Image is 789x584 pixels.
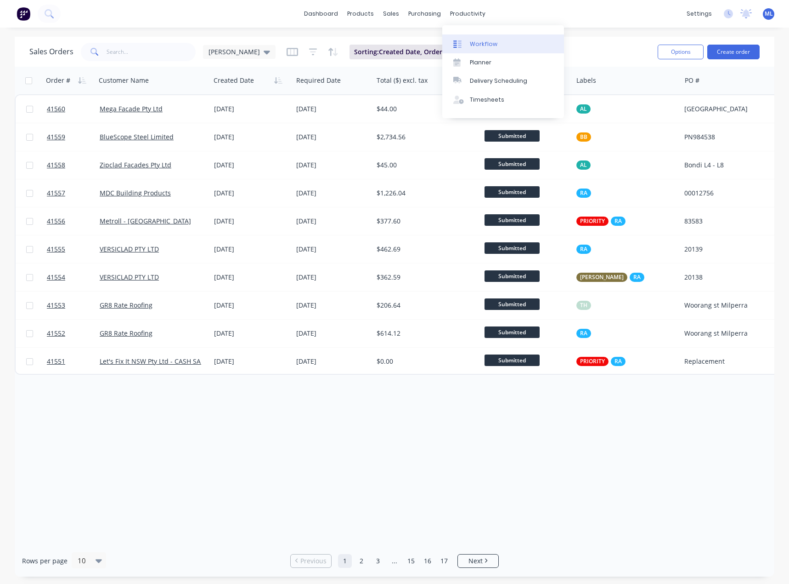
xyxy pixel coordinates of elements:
[214,273,289,282] div: [DATE]
[684,329,772,338] div: Woorang st Milperra
[765,10,773,18] span: ML
[614,217,622,226] span: RA
[378,7,404,21] div: sales
[47,292,100,319] a: 41553
[580,189,587,198] span: RA
[707,45,760,59] button: Create order
[580,217,605,226] span: PRIORITY
[470,77,527,85] div: Delivery Scheduling
[468,556,483,566] span: Next
[47,132,65,142] span: 41559
[576,76,596,85] div: Labels
[377,301,472,310] div: $206.64
[684,189,772,198] div: 00012756
[576,132,591,142] button: BB
[209,47,260,57] span: [PERSON_NAME]
[458,556,498,566] a: Next page
[576,329,591,338] button: RA
[404,7,445,21] div: purchasing
[485,130,540,142] span: Submitted
[470,96,504,104] div: Timesheets
[404,554,418,568] a: Page 15
[580,329,587,338] span: RA
[214,301,289,310] div: [DATE]
[684,132,772,142] div: PN984538
[658,45,704,59] button: Options
[296,189,369,198] div: [DATE]
[684,160,772,170] div: Bondi L4 - L8
[107,43,196,61] input: Search...
[580,357,605,366] span: PRIORITY
[214,217,289,226] div: [DATE]
[22,556,68,566] span: Rows per page
[291,556,331,566] a: Previous page
[377,217,472,226] div: $377.60
[580,104,587,114] span: AL
[100,160,171,169] a: Zipclad Facades Pty Ltd
[377,245,472,254] div: $462.69
[338,554,352,568] a: Page 1 is your current page
[354,47,448,57] span: Sorting: Created Date, Order #
[485,214,540,226] span: Submitted
[47,123,100,151] a: 41559
[371,554,385,568] a: Page 3
[214,104,289,114] div: [DATE]
[296,76,341,85] div: Required Date
[343,7,378,21] div: products
[377,132,472,142] div: $2,734.56
[300,556,327,566] span: Previous
[682,7,716,21] div: settings
[445,7,490,21] div: productivity
[47,217,65,226] span: 41556
[684,273,772,282] div: 20138
[576,357,626,366] button: PRIORITYRA
[485,326,540,338] span: Submitted
[485,186,540,198] span: Submitted
[214,76,254,85] div: Created Date
[214,189,289,198] div: [DATE]
[100,189,171,197] a: MDC Building Products
[377,273,472,282] div: $362.59
[296,245,369,254] div: [DATE]
[214,132,289,142] div: [DATE]
[485,158,540,170] span: Submitted
[576,273,644,282] button: [PERSON_NAME]RA
[47,160,65,170] span: 41558
[47,95,100,123] a: 41560
[100,132,174,141] a: BlueScope Steel Limited
[580,273,624,282] span: [PERSON_NAME]
[576,104,591,114] button: AL
[214,245,289,254] div: [DATE]
[100,357,208,366] a: Let's Fix It NSW Pty Ltd - CASH SALE
[296,160,369,170] div: [DATE]
[296,357,369,366] div: [DATE]
[684,301,772,310] div: Woorang st Milperra
[485,242,540,254] span: Submitted
[388,554,401,568] a: Jump forward
[355,554,368,568] a: Page 2
[100,301,152,309] a: GR8 Rate Roofing
[614,357,622,366] span: RA
[296,301,369,310] div: [DATE]
[377,357,472,366] div: $0.00
[580,132,587,142] span: BB
[296,104,369,114] div: [DATE]
[684,245,772,254] div: 20139
[47,273,65,282] span: 41554
[17,7,30,21] img: Factory
[47,189,65,198] span: 41557
[485,298,540,310] span: Submitted
[47,235,100,263] a: 41555
[47,263,100,291] a: 41554
[377,104,472,114] div: $44.00
[576,160,591,170] button: AL
[576,301,591,310] button: TH
[296,217,369,226] div: [DATE]
[29,47,73,56] h1: Sales Orders
[442,34,564,53] a: Workflow
[214,329,289,338] div: [DATE]
[214,357,289,366] div: [DATE]
[684,217,772,226] div: 83583
[485,270,540,282] span: Submitted
[287,554,502,568] ul: Pagination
